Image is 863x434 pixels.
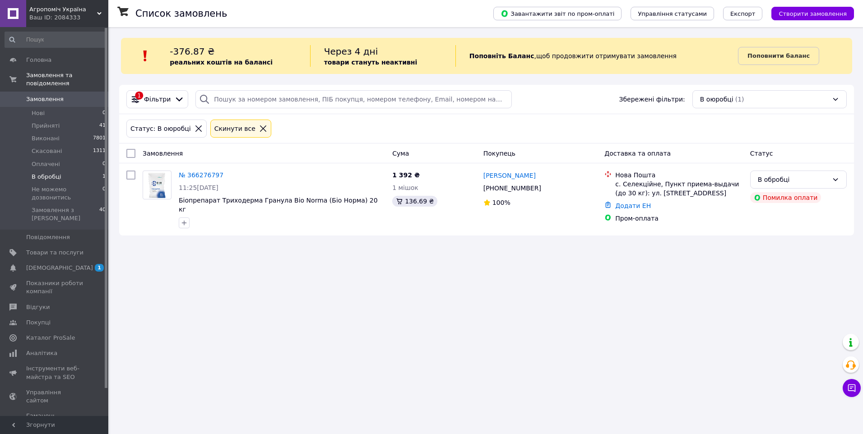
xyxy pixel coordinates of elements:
[32,185,102,202] span: Не можемо дозвонитись
[483,150,515,157] span: Покупець
[392,171,420,179] span: 1 392 ₴
[779,10,847,17] span: Створити замовлення
[99,122,106,130] span: 41
[492,199,510,206] span: 100%
[179,197,378,213] a: Біопрепарат Триходерма Гранула Bio Norma (Біо Норма) 20 кг
[144,95,171,104] span: Фільтри
[735,96,744,103] span: (1)
[392,150,409,157] span: Cума
[26,56,51,64] span: Головна
[843,379,861,397] button: Чат з покупцем
[324,46,378,57] span: Через 4 дні
[483,171,536,180] a: [PERSON_NAME]
[32,122,60,130] span: Прийняті
[455,45,738,67] div: , щоб продовжити отримувати замовлення
[747,52,810,59] b: Поповнити баланс
[758,175,828,185] div: В обробці
[26,319,51,327] span: Покупці
[5,32,107,48] input: Пошук
[604,150,671,157] span: Доставка та оплата
[324,59,418,66] b: товари стануть неактивні
[143,150,183,157] span: Замовлення
[700,95,733,104] span: В оюробці
[615,214,742,223] div: Пром-оплата
[392,196,437,207] div: 136.69 ₴
[32,147,62,155] span: Скасовані
[638,10,707,17] span: Управління статусами
[26,233,70,241] span: Повідомлення
[501,9,614,18] span: Завантажити звіт по пром-оплаті
[26,95,64,103] span: Замовлення
[26,279,84,295] span: Показники роботи компанії
[26,71,108,88] span: Замовлення та повідомлення
[139,49,152,63] img: :exclamation:
[750,192,821,203] div: Помилка оплати
[26,388,84,405] span: Управління сайтом
[26,365,84,381] span: Інструменти веб-майстра та SEO
[195,90,511,108] input: Пошук за номером замовлення, ПІБ покупця, номером телефону, Email, номером накладної
[26,334,75,342] span: Каталог ProSale
[95,264,104,272] span: 1
[102,160,106,168] span: 0
[615,171,742,180] div: Нова Пошта
[32,173,61,181] span: В обробці
[762,9,854,17] a: Створити замовлення
[129,124,193,134] div: Статус: В оюробці
[771,7,854,20] button: Створити замовлення
[26,303,50,311] span: Відгуки
[615,180,742,198] div: с. Селекційне, Пункт приема-выдачи (до 30 кг): ул. [STREET_ADDRESS]
[26,412,84,428] span: Гаманець компанії
[135,8,227,19] h1: Список замовлень
[483,185,541,192] span: [PHONE_NUMBER]
[730,10,756,17] span: Експорт
[93,147,106,155] span: 1311
[179,184,218,191] span: 11:25[DATE]
[469,52,534,60] b: Поповніть Баланс
[26,264,93,272] span: [DEMOGRAPHIC_DATA]
[99,206,106,222] span: 40
[738,47,819,65] a: Поповнити баланс
[170,46,214,57] span: -376.87 ₴
[26,349,57,357] span: Аналітика
[102,173,106,181] span: 1
[93,134,106,143] span: 7801
[147,171,168,199] img: Фото товару
[750,150,773,157] span: Статус
[619,95,685,104] span: Збережені фільтри:
[102,109,106,117] span: 0
[615,202,651,209] a: Додати ЕН
[170,59,273,66] b: реальних коштів на балансі
[32,134,60,143] span: Виконані
[29,5,97,14] span: Агропоміч Україна
[631,7,714,20] button: Управління статусами
[143,171,172,199] a: Фото товару
[392,184,418,191] span: 1 мішок
[213,124,257,134] div: Cкинути все
[32,160,60,168] span: Оплачені
[26,249,84,257] span: Товари та послуги
[32,109,45,117] span: Нові
[493,7,622,20] button: Завантажити звіт по пром-оплаті
[102,185,106,202] span: 0
[179,171,223,179] a: № 366276797
[32,206,99,222] span: Замовлення з [PERSON_NAME]
[29,14,108,22] div: Ваш ID: 2084333
[723,7,763,20] button: Експорт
